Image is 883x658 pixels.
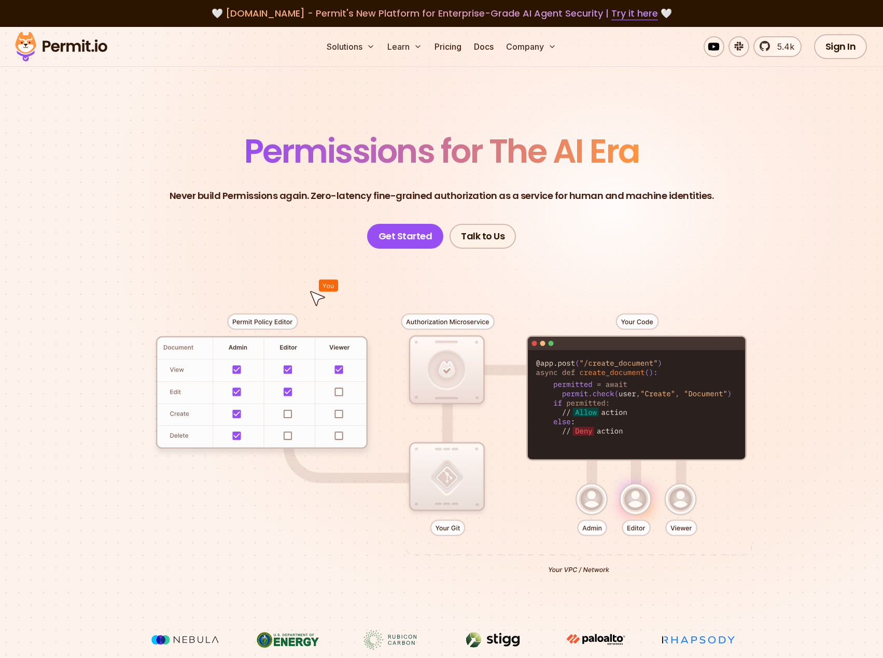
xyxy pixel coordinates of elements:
[352,630,429,650] img: Rubicon
[753,36,802,57] a: 5.4k
[323,36,379,57] button: Solutions
[814,34,867,59] a: Sign In
[367,224,444,249] a: Get Started
[10,29,112,64] img: Permit logo
[170,189,714,203] p: Never build Permissions again. Zero-latency fine-grained authorization as a service for human and...
[660,630,737,650] img: Rhapsody Health
[430,36,466,57] a: Pricing
[226,7,658,20] span: [DOMAIN_NAME] - Permit's New Platform for Enterprise-Grade AI Agent Security |
[383,36,426,57] button: Learn
[25,6,858,21] div: 🤍 🤍
[244,128,639,174] span: Permissions for The AI Era
[470,36,498,57] a: Docs
[454,630,532,650] img: Stigg
[502,36,560,57] button: Company
[146,630,224,650] img: Nebula
[611,7,658,20] a: Try it here
[771,40,794,53] span: 5.4k
[249,630,327,650] img: US department of energy
[450,224,516,249] a: Talk to Us
[557,630,635,649] img: paloalto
